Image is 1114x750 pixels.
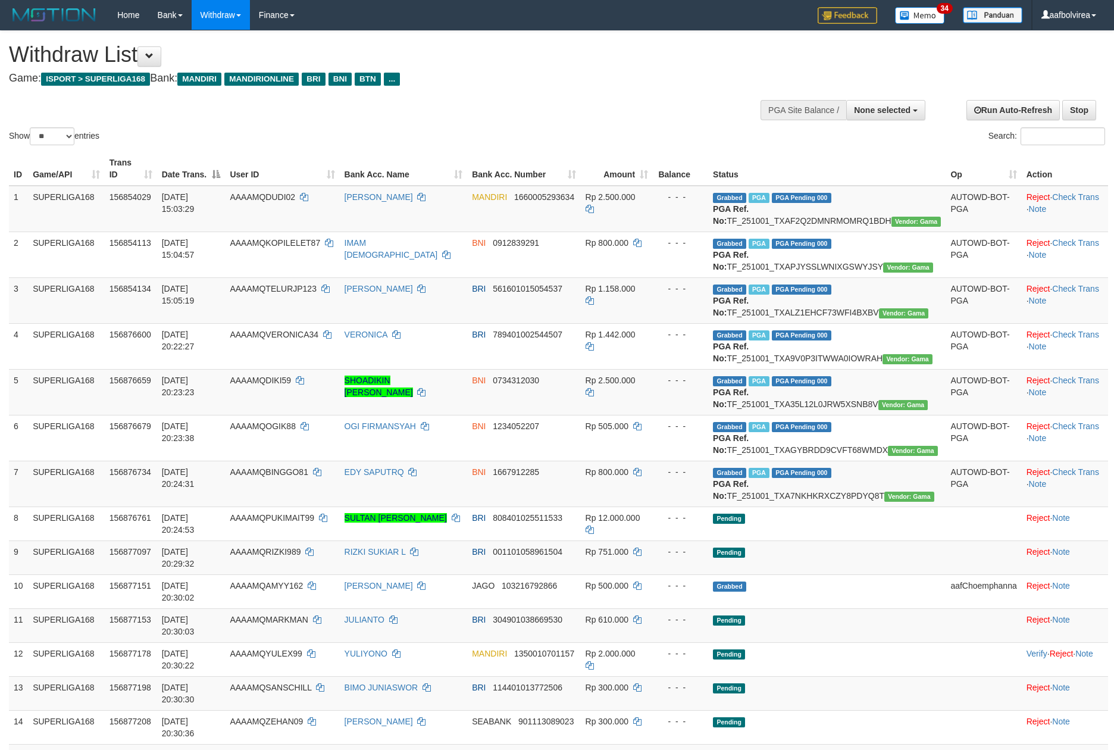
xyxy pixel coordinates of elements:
[1029,296,1047,305] a: Note
[230,330,318,339] span: AAAAMQVERONICA34
[109,467,151,477] span: 156876734
[1022,232,1108,277] td: · ·
[28,323,105,369] td: SUPERLIGA168
[109,513,151,523] span: 156876761
[224,73,299,86] span: MANDIRIONLINE
[9,152,28,186] th: ID
[713,514,745,524] span: Pending
[713,582,746,592] span: Grabbed
[772,376,831,386] span: PGA Pending
[708,152,946,186] th: Status
[713,479,749,501] b: PGA Ref. No:
[162,581,195,602] span: [DATE] 20:30:02
[109,238,151,248] span: 156854113
[345,513,447,523] a: SULTAN [PERSON_NAME]
[109,649,151,658] span: 156877178
[772,468,831,478] span: PGA Pending
[1052,284,1099,293] a: Check Trans
[713,433,749,455] b: PGA Ref. No:
[177,73,221,86] span: MANDIRI
[586,192,636,202] span: Rp 2.500.000
[1027,513,1050,523] a: Reject
[658,648,703,660] div: - - -
[708,232,946,277] td: TF_251001_TXAPJYSSLWNIXGSWYJSY
[472,421,486,431] span: BNI
[1027,192,1050,202] a: Reject
[472,547,486,557] span: BRI
[772,285,831,295] span: PGA Pending
[472,683,486,692] span: BRI
[230,192,295,202] span: AAAAMQDUDI02
[772,330,831,340] span: PGA Pending
[658,283,703,295] div: - - -
[658,512,703,524] div: - - -
[658,580,703,592] div: - - -
[658,682,703,693] div: - - -
[28,507,105,540] td: SUPERLIGA168
[355,73,381,86] span: BTN
[586,330,636,339] span: Rp 1.442.000
[1027,717,1050,726] a: Reject
[162,238,195,260] span: [DATE] 15:04:57
[345,284,413,293] a: [PERSON_NAME]
[586,513,640,523] span: Rp 12.000.000
[1027,330,1050,339] a: Reject
[157,152,226,186] th: Date Trans.: activate to sort column descending
[9,710,28,744] td: 14
[586,615,628,624] span: Rp 610.000
[586,683,628,692] span: Rp 300.000
[946,369,1021,415] td: AUTOWD-BOT-PGA
[9,608,28,642] td: 11
[162,717,195,738] span: [DATE] 20:30:36
[1022,461,1108,507] td: · ·
[713,193,746,203] span: Grabbed
[493,284,562,293] span: Copy 561601015054537 to clipboard
[586,547,628,557] span: Rp 751.000
[109,284,151,293] span: 156854134
[345,421,416,431] a: OGI FIRMANSYAH
[514,192,574,202] span: Copy 1660005293634 to clipboard
[1075,649,1093,658] a: Note
[1052,421,1099,431] a: Check Trans
[9,507,28,540] td: 8
[963,7,1022,23] img: panduan.png
[493,376,539,385] span: Copy 0734312030 to clipboard
[345,683,418,692] a: BIMO JUNIASWOR
[946,323,1021,369] td: AUTOWD-BOT-PGA
[230,421,295,431] span: AAAAMQOGIK88
[1050,649,1074,658] a: Reject
[28,461,105,507] td: SUPERLIGA168
[586,238,628,248] span: Rp 800.000
[1029,250,1047,260] a: Note
[493,467,539,477] span: Copy 1667912285 to clipboard
[230,284,317,293] span: AAAAMQTELURJP123
[472,238,486,248] span: BNI
[946,415,1021,461] td: AUTOWD-BOT-PGA
[28,415,105,461] td: SUPERLIGA168
[9,461,28,507] td: 7
[9,574,28,608] td: 10
[586,421,628,431] span: Rp 505.000
[946,277,1021,323] td: AUTOWD-BOT-PGA
[109,330,151,339] span: 156876600
[28,186,105,232] td: SUPERLIGA168
[9,186,28,232] td: 1
[1029,204,1047,214] a: Note
[713,387,749,409] b: PGA Ref. No:
[708,277,946,323] td: TF_251001_TXALZ1EHCF73WFI4BXBV
[9,676,28,710] td: 13
[713,717,745,727] span: Pending
[230,513,314,523] span: AAAAMQPUKIMAIT99
[28,152,105,186] th: Game/API: activate to sort column ascending
[1052,467,1099,477] a: Check Trans
[162,683,195,704] span: [DATE] 20:30:30
[345,238,438,260] a: IMAM [DEMOGRAPHIC_DATA]
[713,204,749,226] b: PGA Ref. No:
[713,468,746,478] span: Grabbed
[345,467,404,477] a: EDY SAPUTRQ
[658,715,703,727] div: - - -
[1021,127,1105,145] input: Search:
[1022,507,1108,540] td: ·
[41,73,150,86] span: ISPORT > SUPERLIGA168
[472,330,486,339] span: BRI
